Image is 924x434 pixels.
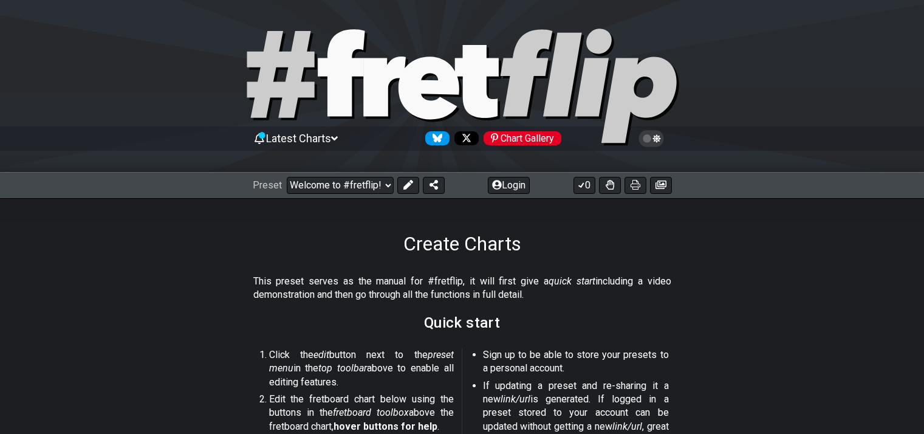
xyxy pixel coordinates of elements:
a: #fretflip at Pinterest [479,131,561,145]
p: Click the button next to the in the above to enable all editing features. [269,348,454,389]
p: This preset serves as the manual for #fretflip, it will first give a including a video demonstrat... [253,275,671,302]
h2: Quick start [424,316,501,329]
button: Share Preset [423,177,445,194]
p: Sign up to be able to store your presets to a personal account. [483,348,669,376]
button: Create image [650,177,672,194]
span: Toggle light / dark theme [645,133,659,144]
h1: Create Charts [403,232,521,255]
em: link/url [612,421,642,432]
button: 0 [573,177,595,194]
em: top toolbar [318,362,367,374]
button: Print [625,177,646,194]
select: Preset [287,177,394,194]
em: fretboard toolbox [333,407,409,418]
button: Edit Preset [397,177,419,194]
strong: hover buttons for help [334,421,437,432]
em: preset menu [269,349,454,374]
button: Toggle Dexterity for all fretkits [599,177,621,194]
a: Follow #fretflip at Bluesky [420,131,450,145]
p: Edit the fretboard chart below using the buttons in the above the fretboard chart, . [269,393,454,433]
em: quick start [549,275,595,287]
button: Login [488,177,530,194]
span: Preset [253,179,282,191]
a: Follow #fretflip at X [450,131,479,145]
span: Latest Charts [266,132,331,145]
div: Chart Gallery [484,131,561,145]
em: link/url [501,393,530,405]
em: edit [313,349,329,360]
